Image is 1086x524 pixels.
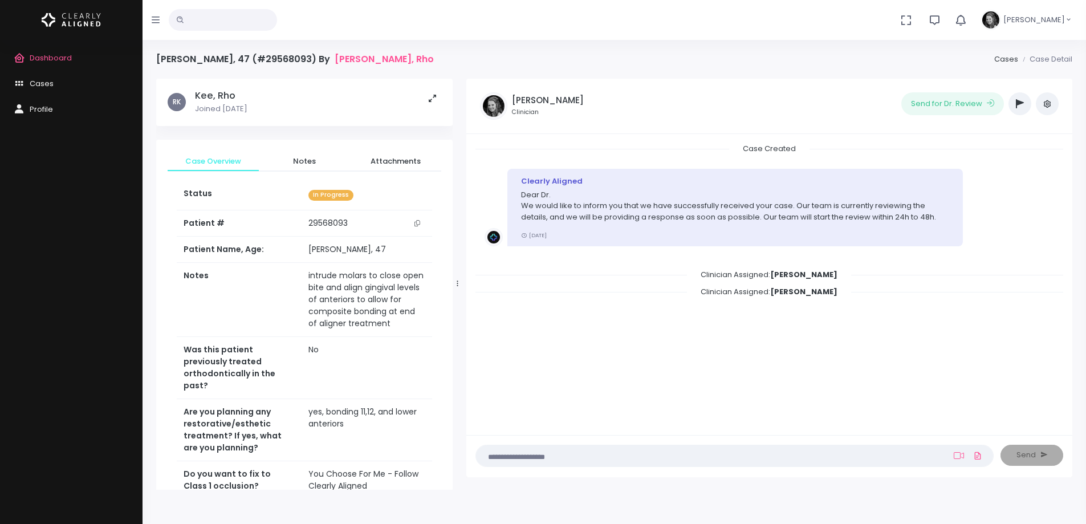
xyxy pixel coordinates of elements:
[981,10,1001,30] img: Header Avatar
[335,54,434,64] a: [PERSON_NAME], Rho
[195,103,247,115] p: Joined [DATE]
[30,52,72,63] span: Dashboard
[268,156,341,167] span: Notes
[177,237,302,263] th: Patient Name, Age:
[177,210,302,237] th: Patient #
[156,79,453,490] div: scrollable content
[302,399,432,461] td: yes, bonding 11,12, and lower anteriors
[770,286,837,297] b: [PERSON_NAME]
[521,231,547,239] small: [DATE]
[302,210,432,237] td: 29568093
[359,156,432,167] span: Attachments
[951,451,966,460] a: Add Loom Video
[177,263,302,337] th: Notes
[195,90,247,101] h5: Kee, Rho
[177,156,250,167] span: Case Overview
[30,78,54,89] span: Cases
[901,92,1004,115] button: Send for Dr. Review
[168,93,186,111] span: RK
[302,337,432,399] td: No
[971,445,985,466] a: Add Files
[512,95,584,105] h5: [PERSON_NAME]
[1018,54,1072,65] li: Case Detail
[30,104,53,115] span: Profile
[42,8,101,32] img: Logo Horizontal
[177,461,302,511] th: Do you want to fix to Class 1 occlusion?
[308,190,353,201] span: In Progress
[512,108,584,117] small: Clinician
[994,54,1018,64] a: Cases
[302,461,432,511] td: You Choose For Me - Follow Clearly Aligned Recommendations
[177,399,302,461] th: Are you planning any restorative/esthetic treatment? If yes, what are you planning?
[770,269,837,280] b: [PERSON_NAME]
[177,337,302,399] th: Was this patient previously treated orthodontically in the past?
[177,181,302,210] th: Status
[302,263,432,337] td: intrude molars to close open bite and align gingival levels of anteriors to allow for composite b...
[729,140,810,157] span: Case Created
[302,237,432,263] td: [PERSON_NAME], 47
[521,176,949,187] div: Clearly Aligned
[521,189,949,223] p: Dear Dr. We would like to inform you that we have successfully received your case. Our team is cu...
[1003,14,1065,26] span: [PERSON_NAME]
[687,266,851,283] span: Clinician Assigned:
[156,54,434,64] h4: [PERSON_NAME], 47 (#29568093) By
[687,283,851,300] span: Clinician Assigned:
